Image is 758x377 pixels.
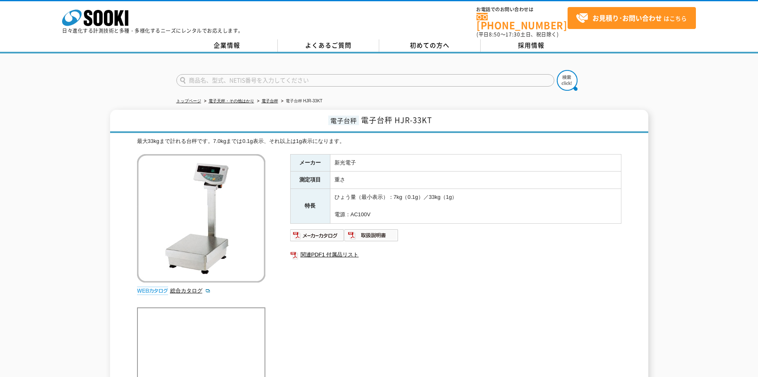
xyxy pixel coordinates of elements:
[137,287,168,295] img: webカタログ
[505,31,520,38] span: 17:30
[290,234,344,240] a: メーカーカタログ
[576,12,687,24] span: はこちら
[278,39,379,52] a: よくあるご質問
[328,116,359,125] span: 電子台秤
[290,172,330,189] th: 測定項目
[361,114,432,126] span: 電子台秤 HJR-33KT
[330,154,621,172] td: 新光電子
[290,229,344,242] img: メーカーカタログ
[476,31,558,38] span: (平日 ～ 土日、祝日除く)
[476,7,568,12] span: お電話でのお問い合わせは
[279,97,322,106] li: 電子台秤 HJR-33KT
[137,154,265,283] img: 電子台秤 HJR-33KT
[262,99,278,103] a: 電子台秤
[481,39,582,52] a: 採用情報
[137,137,621,146] div: 最大33kgまで計れる台秤です。7.0kgまでは0.1g表示、それ以上は1g表示になります。
[568,7,696,29] a: お見積り･お問い合わせはこちら
[410,41,450,50] span: 初めての方へ
[344,229,399,242] img: 取扱説明書
[379,39,481,52] a: 初めての方へ
[592,13,662,23] strong: お見積り･お問い合わせ
[330,172,621,189] td: 重さ
[209,99,254,103] a: 電子天秤・その他はかり
[290,154,330,172] th: メーカー
[489,31,501,38] span: 8:50
[344,234,399,240] a: 取扱説明書
[170,288,211,294] a: 総合カタログ
[290,249,621,260] a: 関連PDF1 付属品リスト
[62,28,243,33] p: 日々進化する計測技術と多種・多様化するニーズにレンタルでお応えします。
[176,74,554,87] input: 商品名、型式、NETIS番号を入力してください
[476,13,568,30] a: [PHONE_NUMBER]
[557,70,578,91] img: btn_search.png
[176,39,278,52] a: 企業情報
[176,99,201,103] a: トップページ
[330,189,621,223] td: ひょう量（最小表示）：7kg（0.1g）／33kg（1g） 電源：AC100V
[290,189,330,223] th: 特長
